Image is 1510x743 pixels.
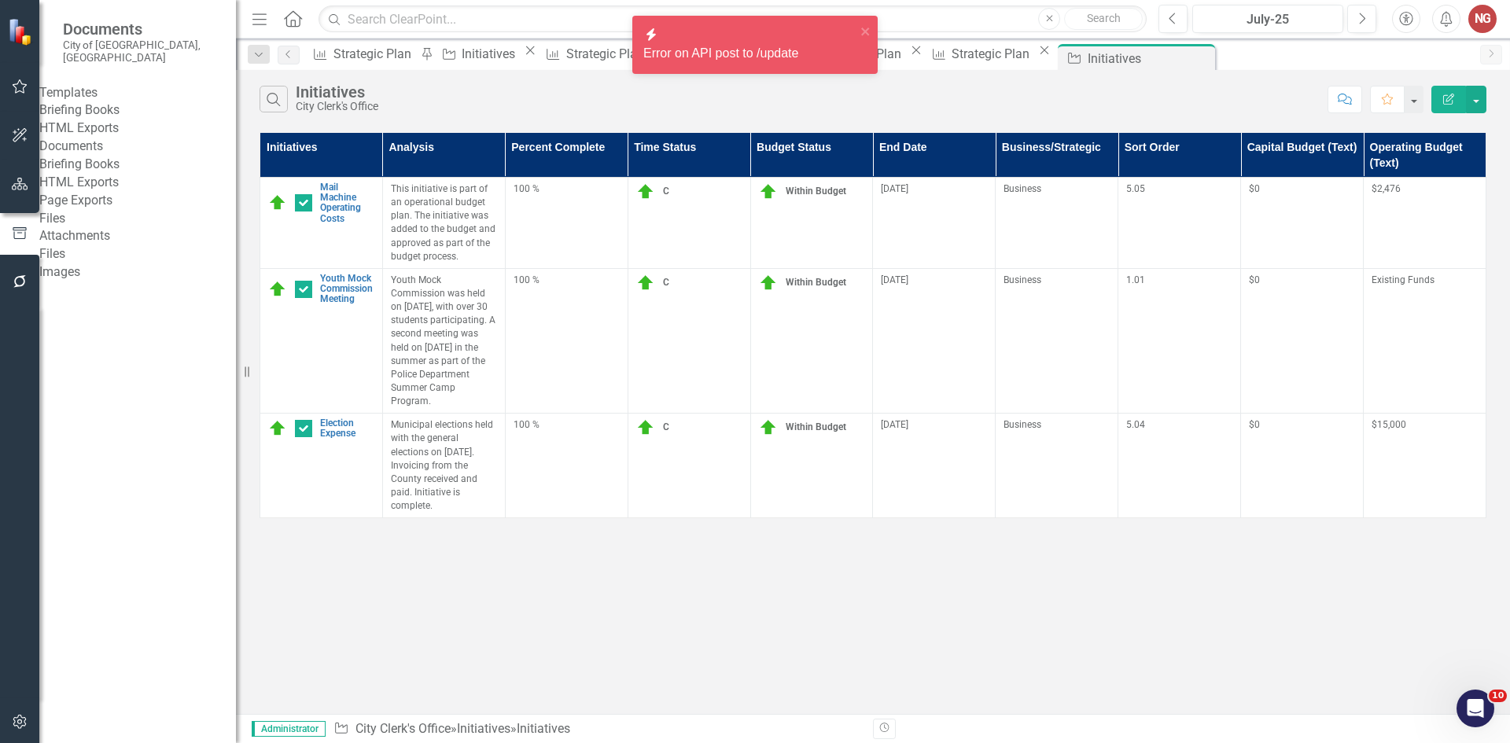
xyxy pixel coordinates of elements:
span: 1.01 [1126,274,1145,285]
td: Double-Click to Edit [1364,178,1486,269]
a: Election Expense [320,418,374,439]
span: [DATE] [881,183,908,194]
small: City of [GEOGRAPHIC_DATA], [GEOGRAPHIC_DATA] [63,39,220,64]
span: $0 [1249,419,1260,430]
iframe: Intercom live chat [1457,690,1494,727]
span: 5.05 [1126,183,1145,194]
img: Within Budget [759,274,778,292]
span: 10 [1489,690,1507,702]
td: Double-Click to Edit [873,268,996,413]
td: Double-Click to Edit [1241,414,1364,518]
td: Double-Click to Edit [750,178,873,269]
img: C [268,280,287,299]
span: $0 [1249,274,1260,285]
td: Double-Click to Edit [873,178,996,269]
span: Business [1004,274,1041,285]
td: Double-Click to Edit [628,178,750,269]
td: Double-Click to Edit [382,414,505,518]
td: Double-Click to Edit Right Click for Context Menu [260,268,383,413]
button: NG [1468,5,1497,33]
div: Strategic Plan [566,44,649,64]
a: Briefing Books [39,101,236,120]
div: » » [333,720,861,738]
span: 5.04 [1126,419,1145,430]
input: Search ClearPoint... [319,6,1147,33]
span: Business [1004,419,1041,430]
div: Error on API post to /update [643,45,856,63]
span: Business [1004,183,1041,194]
td: Double-Click to Edit [382,268,505,413]
div: 100 % [514,418,620,432]
img: Within Budget [759,182,778,201]
button: Search [1064,8,1143,30]
span: Search [1087,12,1121,24]
div: Strategic Plan [333,44,416,64]
td: Double-Click to Edit [1118,414,1241,518]
div: Initiatives [296,83,378,101]
a: Initiatives [436,44,520,64]
button: July-25 [1192,5,1343,33]
div: July-25 [1198,10,1338,29]
td: Double-Click to Edit [1241,178,1364,269]
img: C [268,193,287,212]
p: Youth Mock Commission was held on [DATE], with over 30 students participating. A second meeting w... [391,274,497,408]
a: Page Exports [39,192,236,210]
td: Double-Click to Edit [1118,178,1241,269]
td: Double-Click to Edit [505,268,628,413]
span: Administrator [252,721,326,737]
a: Initiatives [457,721,510,736]
td: Double-Click to Edit [1241,268,1364,413]
span: C [663,277,669,288]
span: $15,000 [1372,419,1406,430]
a: HTML Exports [39,174,236,192]
a: Images [39,263,236,281]
div: Templates [39,84,236,102]
span: Existing Funds [1372,274,1434,285]
img: ClearPoint Strategy [7,17,35,46]
span: C [663,421,669,432]
a: HTML Exports [39,120,236,138]
div: 100 % [514,182,620,196]
span: Within Budget [786,277,846,288]
div: City Clerk's Office [296,101,378,112]
span: $0 [1249,183,1260,194]
div: Files [39,210,236,228]
span: [DATE] [881,419,908,430]
td: Double-Click to Edit [382,178,505,269]
td: Double-Click to Edit [750,414,873,518]
a: City Clerk's Office [355,721,451,736]
td: Double-Click to Edit [996,178,1118,269]
span: Within Budget [786,186,846,197]
a: Briefing Books [39,156,236,174]
span: This initiative is part of an operational budget plan. The initiative was added to the budget and... [391,183,495,262]
img: C [636,182,655,201]
img: C [636,418,655,437]
span: Within Budget [786,421,846,432]
td: Double-Click to Edit [996,414,1118,518]
p: Municipal elections held with the general elections on [DATE]. Invoicing from the County received... [391,418,497,513]
button: close [860,22,871,40]
span: C [663,186,669,197]
a: Strategic Plan [308,44,416,64]
span: [DATE] [881,274,908,285]
a: Strategic Plan [540,44,649,64]
td: Double-Click to Edit [505,414,628,518]
div: Initiatives [517,721,570,736]
td: Double-Click to Edit [750,268,873,413]
td: Double-Click to Edit [996,268,1118,413]
div: Documents [39,138,236,156]
td: Double-Click to Edit [1364,268,1486,413]
td: Double-Click to Edit [873,414,996,518]
div: 100 % [514,274,620,287]
div: Strategic Plan [952,44,1034,64]
span: Documents [63,20,220,39]
img: Within Budget [759,418,778,437]
div: Initiatives [462,44,520,64]
td: Double-Click to Edit Right Click for Context Menu [260,414,383,518]
td: Double-Click to Edit [628,414,750,518]
img: C [268,419,287,438]
a: Attachments [39,227,236,245]
a: Files [39,245,236,263]
td: Double-Click to Edit [505,178,628,269]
